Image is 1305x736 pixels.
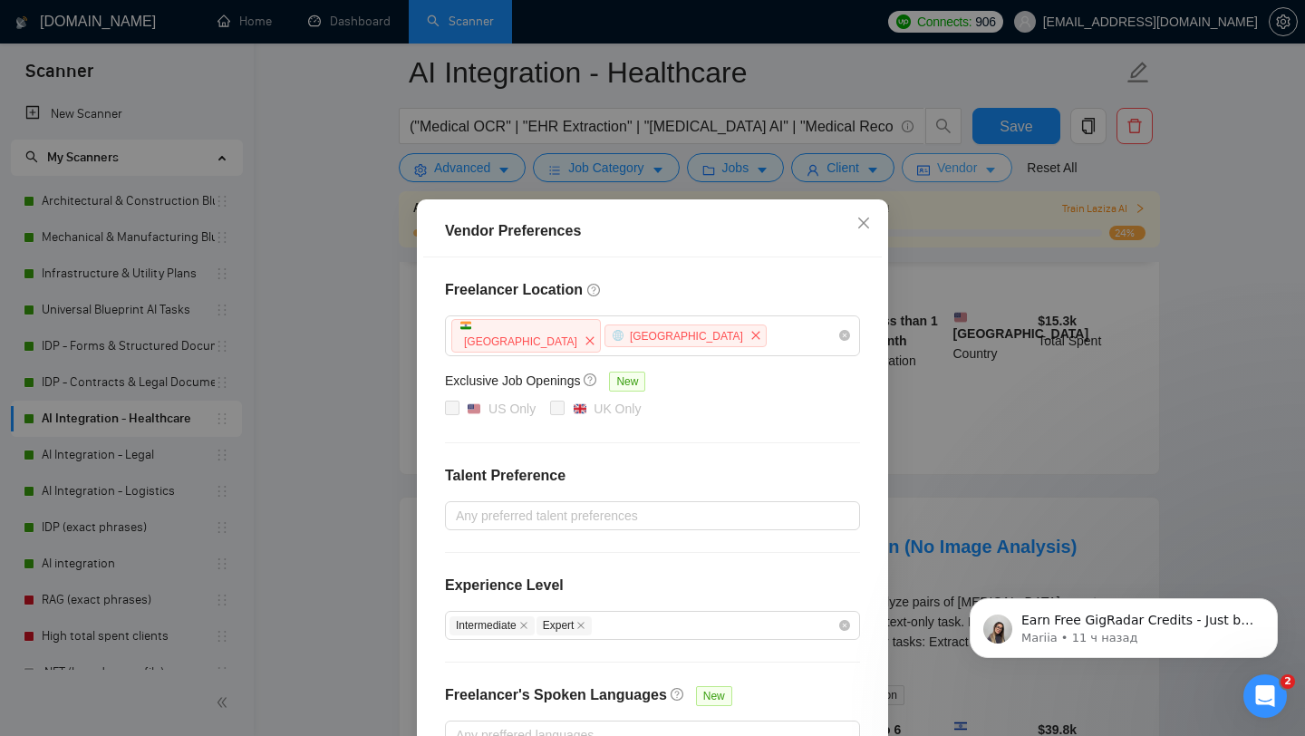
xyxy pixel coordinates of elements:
span: close-circle [839,330,850,341]
span: question-circle [587,283,602,297]
span: question-circle [671,687,685,702]
span: close [580,331,600,351]
img: 🇺🇸 [468,402,480,415]
span: close [576,621,585,630]
iframe: Intercom notifications сообщение [942,560,1305,687]
span: global [613,330,623,341]
h5: Exclusive Job Openings [445,371,580,391]
h4: Freelancer's Spoken Languages [445,684,667,706]
iframe: Intercom live chat [1243,674,1287,718]
img: 🇮🇳 [460,320,471,331]
span: close [519,621,528,630]
span: New [609,372,645,392]
span: question-circle [584,373,598,387]
span: New [696,686,732,706]
span: [GEOGRAPHIC_DATA] [464,335,577,348]
div: UK Only [594,399,641,419]
div: US Only [488,399,536,419]
span: close-circle [839,620,850,631]
h4: Freelancer Location [445,279,860,301]
span: close [746,325,766,345]
h4: Talent Preference [445,465,860,487]
span: Expert [536,616,593,635]
span: 2 [1281,674,1295,689]
span: Intermediate [449,616,535,635]
span: [GEOGRAPHIC_DATA] [630,330,743,343]
img: 🇬🇧 [574,402,586,415]
button: Close [839,199,888,248]
div: Vendor Preferences [445,220,860,242]
span: close [856,216,871,230]
h4: Experience Level [445,575,564,596]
